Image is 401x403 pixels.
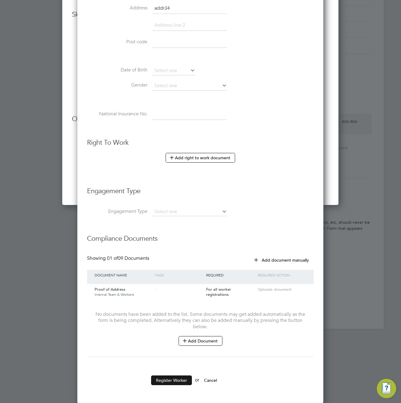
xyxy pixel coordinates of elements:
h3: Engagement Type [87,181,314,196]
label: Additional H&S [72,87,132,93]
div: Proof of Address [93,284,153,300]
h3: Compliance Documents [87,228,314,243]
span: Internal Team & Workers [95,292,152,297]
input: Address line 2 [152,20,227,31]
div: Showing [87,255,150,262]
h3: Operational Instructions & Comments [72,115,329,124]
div: Document Name [93,270,153,280]
span: - [155,287,156,292]
div: Tags [153,270,205,280]
label: Post code [87,39,147,45]
label: Engagement Type [87,208,147,215]
li: or [87,375,314,391]
button: Register Worker [151,375,192,385]
input: Address line 1 [152,3,227,14]
h3: Skills, tools, H&S [72,10,329,19]
button: Engage Resource Center [377,379,396,398]
h3: Right To Work [87,138,314,147]
span: Uploads document [258,287,292,292]
button: Add right to work document [166,153,235,163]
span: 09 Documents [107,255,149,261]
input: Select one [152,208,227,216]
div: Required [205,270,256,280]
div: Required Action [256,270,308,280]
span: 01 of [107,255,118,261]
label: National Insurance No. [87,111,147,117]
input: Select one [152,66,195,75]
span: For all worker registrations [206,287,231,297]
div: No documents have been added to the list. Some documents may get added automatically as the form ... [93,311,308,346]
label: Skills / Qualifications [72,27,132,33]
label: Address [87,5,147,11]
button: Add Document [179,336,222,346]
label: Tools [72,57,132,63]
input: Select one [152,81,227,91]
label: Gender [87,82,147,88]
label: Date of Birth [87,67,147,73]
button: Add document manually [250,255,314,265]
button: Cancel [199,375,222,385]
